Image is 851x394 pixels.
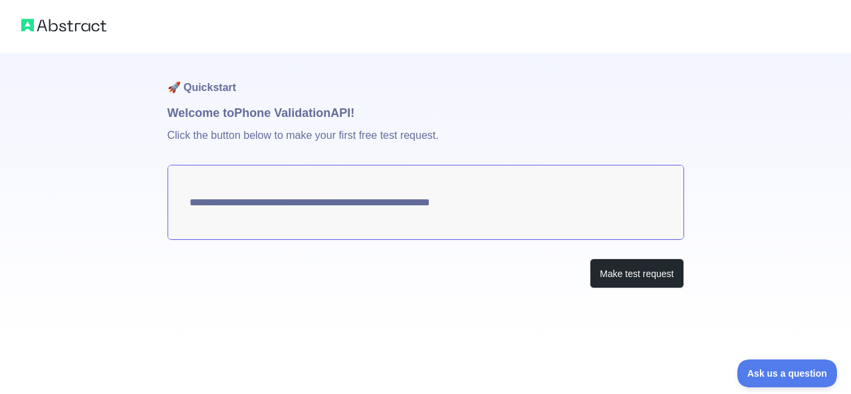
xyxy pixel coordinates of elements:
h1: Welcome to Phone Validation API! [168,104,684,122]
button: Make test request [590,258,683,288]
img: Abstract logo [21,16,106,35]
iframe: Toggle Customer Support [737,359,838,387]
p: Click the button below to make your first free test request. [168,122,684,165]
h1: 🚀 Quickstart [168,53,684,104]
